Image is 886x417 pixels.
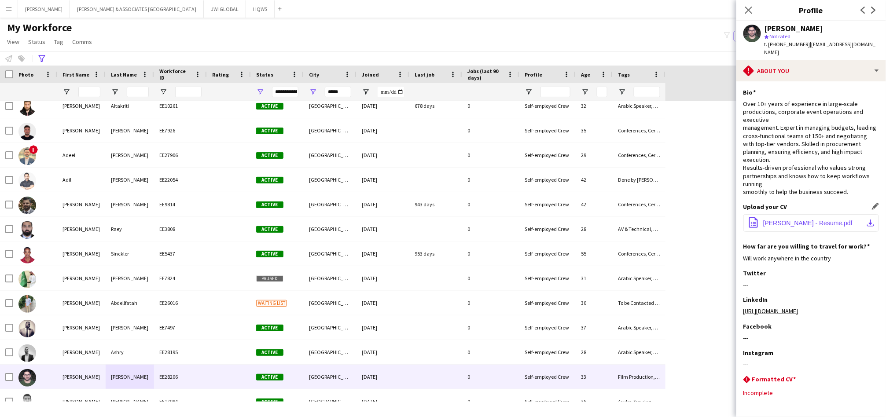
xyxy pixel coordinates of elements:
[462,315,519,340] div: 0
[743,88,756,96] h3: Bio
[519,365,576,389] div: Self-employed Crew
[256,201,283,208] span: Active
[462,266,519,290] div: 0
[525,71,542,78] span: Profile
[362,88,370,96] button: Open Filter Menu
[743,281,879,289] div: ---
[57,340,106,364] div: [PERSON_NAME]
[57,168,106,192] div: Adil
[743,242,870,250] h3: How far are you willing to travel for work?
[357,241,409,266] div: [DATE]
[357,118,409,143] div: [DATE]
[106,241,154,266] div: Sinckler
[462,241,519,266] div: 0
[613,217,665,241] div: AV & Technical, Conferences, Ceremonies & Exhibitions, Manager, Operations, Production
[736,4,886,16] h3: Profile
[357,143,409,167] div: [DATE]
[357,94,409,118] div: [DATE]
[357,365,409,389] div: [DATE]
[743,322,772,330] h3: Facebook
[304,192,357,216] div: [GEOGRAPHIC_DATA]
[106,168,154,192] div: [PERSON_NAME]
[256,374,283,380] span: Active
[111,88,119,96] button: Open Filter Menu
[304,291,357,315] div: [GEOGRAPHIC_DATA]
[7,21,72,34] span: My Workforce
[743,334,879,342] div: ---
[175,87,202,97] input: Workforce ID Filter Input
[357,217,409,241] div: [DATE]
[325,87,351,97] input: City Filter Input
[415,71,434,78] span: Last job
[304,118,357,143] div: [GEOGRAPHIC_DATA]
[154,241,207,266] div: EE5437
[18,295,36,313] img: Ahmed Abdellfatah
[304,168,357,192] div: [GEOGRAPHIC_DATA]
[763,219,853,227] span: [PERSON_NAME] - Resume.pdf
[256,300,287,307] span: Waiting list
[304,266,357,290] div: [GEOGRAPHIC_DATA]
[18,246,36,263] img: Adrian Sinckler
[765,41,876,55] span: | [EMAIL_ADDRESS][DOMAIN_NAME]
[106,94,154,118] div: Altakriti
[57,94,106,118] div: [PERSON_NAME]
[743,307,798,315] a: [URL][DOMAIN_NAME]
[462,94,519,118] div: 0
[111,71,137,78] span: Last Name
[18,197,36,214] img: Adrean Dsouza
[7,38,19,46] span: View
[613,168,665,192] div: Done by [PERSON_NAME], Live Shows & Festivals, Manager, Operations, Production
[18,147,36,165] img: Adeel Ahmad
[154,143,207,167] div: EE27906
[69,36,96,48] a: Comms
[462,291,519,315] div: 0
[304,340,357,364] div: [GEOGRAPHIC_DATA]
[256,325,283,331] span: Active
[613,389,665,413] div: Arabic Speaker, Conferences, Ceremonies & Exhibitions, Done by [PERSON_NAME], Live Shows & Festiv...
[378,87,404,97] input: Joined Filter Input
[51,36,67,48] a: Tag
[743,349,774,357] h3: Instagram
[613,266,665,290] div: Arabic Speaker, Conferences, Ceremonies & Exhibitions, Done by [PERSON_NAME], Live Shows & Festivals
[576,143,613,167] div: 29
[18,71,33,78] span: Photo
[613,340,665,364] div: Arabic Speaker, Conferences, Ceremonies & Exhibitions, Coordinator, Live Shows & Festivals, Manag...
[212,71,229,78] span: Rating
[576,94,613,118] div: 32
[57,365,106,389] div: [PERSON_NAME]
[743,254,879,262] div: Will work anywhere in the country
[204,0,246,18] button: JWI GLOBAL
[57,266,106,290] div: [PERSON_NAME]
[462,217,519,241] div: 0
[357,340,409,364] div: [DATE]
[18,172,36,190] img: Adil Sheikh
[743,203,787,211] h3: Upload your CV
[256,71,273,78] span: Status
[462,168,519,192] div: 0
[106,291,154,315] div: Abdellfatah
[57,241,106,266] div: [PERSON_NAME]
[357,266,409,290] div: [DATE]
[357,192,409,216] div: [DATE]
[154,168,207,192] div: EE22054
[357,168,409,192] div: [DATE]
[57,315,106,340] div: [PERSON_NAME]
[256,349,283,356] span: Active
[743,296,768,304] h3: LinkedIn
[576,340,613,364] div: 28
[37,53,47,64] app-action-btn: Advanced filters
[154,192,207,216] div: EE9814
[613,315,665,340] div: Arabic Speaker, Conferences, Ceremonies & Exhibitions, Done by [PERSON_NAME], Operations, Project...
[462,365,519,389] div: 0
[357,315,409,340] div: [DATE]
[519,266,576,290] div: Self-employed Crew
[304,241,357,266] div: [GEOGRAPHIC_DATA]
[256,128,283,134] span: Active
[106,217,154,241] div: Raey
[72,38,92,46] span: Comms
[576,241,613,266] div: 55
[734,31,778,41] button: Everyone5,984
[18,369,36,387] img: Ahmed Kamal
[256,88,264,96] button: Open Filter Menu
[256,399,283,405] span: Active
